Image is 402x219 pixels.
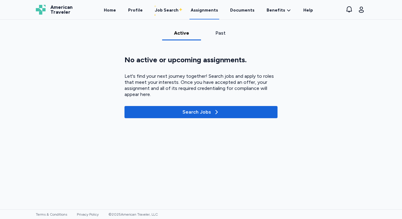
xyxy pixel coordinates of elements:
[165,29,199,37] div: Active
[189,1,219,19] a: Assignments
[77,212,99,217] a: Privacy Policy
[108,212,158,217] span: © 2025 American Traveler, LLC
[124,106,278,118] button: Search Jobs
[50,5,73,15] span: American Traveler
[124,73,278,98] div: Let's find your next journey together! Search jobs and apply to roles that meet your interests. O...
[124,55,278,65] div: No active or upcoming assignments.
[155,7,179,13] div: Job Search
[267,7,285,13] span: Benefits
[36,212,67,217] a: Terms & Conditions
[203,29,237,37] div: Past
[267,7,291,13] a: Benefits
[182,108,220,116] div: Search Jobs
[36,5,46,15] img: Logo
